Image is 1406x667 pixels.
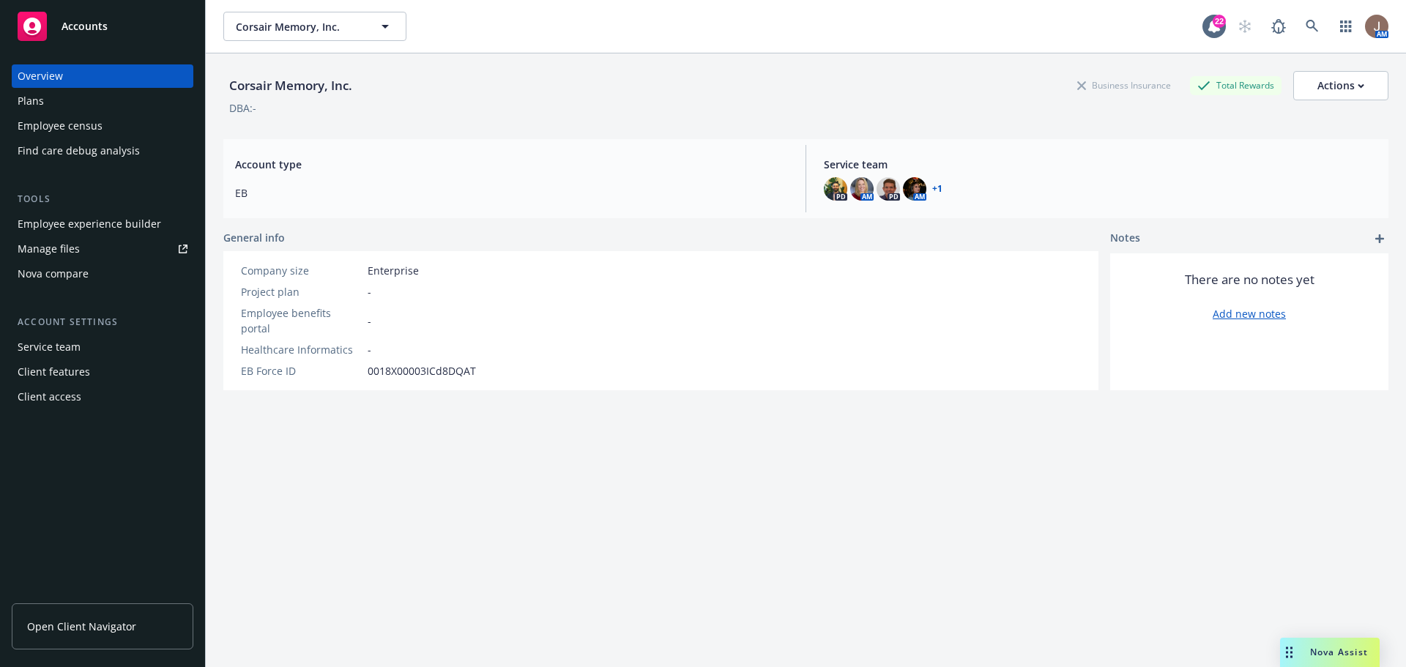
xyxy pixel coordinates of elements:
[62,21,108,32] span: Accounts
[12,192,193,206] div: Tools
[368,263,419,278] span: Enterprise
[12,89,193,113] a: Plans
[18,335,81,359] div: Service team
[850,177,874,201] img: photo
[18,139,140,163] div: Find care debug analysis
[223,12,406,41] button: Corsair Memory, Inc.
[27,619,136,634] span: Open Client Navigator
[12,6,193,47] a: Accounts
[1298,12,1327,41] a: Search
[824,177,847,201] img: photo
[18,64,63,88] div: Overview
[1213,306,1286,321] a: Add new notes
[223,76,358,95] div: Corsair Memory, Inc.
[1317,72,1364,100] div: Actions
[18,385,81,409] div: Client access
[223,230,285,245] span: General info
[368,342,371,357] span: -
[1190,76,1282,94] div: Total Rewards
[1264,12,1293,41] a: Report a Bug
[1371,230,1388,247] a: add
[18,237,80,261] div: Manage files
[368,284,371,299] span: -
[235,185,788,201] span: EB
[12,315,193,329] div: Account settings
[368,313,371,329] span: -
[12,212,193,236] a: Employee experience builder
[18,89,44,113] div: Plans
[12,385,193,409] a: Client access
[18,212,161,236] div: Employee experience builder
[12,139,193,163] a: Find care debug analysis
[1310,646,1368,658] span: Nova Assist
[1070,76,1178,94] div: Business Insurance
[12,360,193,384] a: Client features
[12,237,193,261] a: Manage files
[241,342,362,357] div: Healthcare Informatics
[1331,12,1361,41] a: Switch app
[903,177,926,201] img: photo
[1110,230,1140,247] span: Notes
[229,100,256,116] div: DBA: -
[1185,271,1314,288] span: There are no notes yet
[824,157,1377,172] span: Service team
[18,360,90,384] div: Client features
[12,262,193,286] a: Nova compare
[1280,638,1298,667] div: Drag to move
[932,185,942,193] a: +1
[1293,71,1388,100] button: Actions
[236,19,362,34] span: Corsair Memory, Inc.
[12,335,193,359] a: Service team
[18,114,103,138] div: Employee census
[241,363,362,379] div: EB Force ID
[241,305,362,336] div: Employee benefits portal
[235,157,788,172] span: Account type
[241,284,362,299] div: Project plan
[1230,12,1260,41] a: Start snowing
[1365,15,1388,38] img: photo
[241,263,362,278] div: Company size
[12,64,193,88] a: Overview
[18,262,89,286] div: Nova compare
[877,177,900,201] img: photo
[368,363,476,379] span: 0018X00003ICd8DQAT
[1213,13,1226,26] div: 22
[1280,638,1380,667] button: Nova Assist
[12,114,193,138] a: Employee census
